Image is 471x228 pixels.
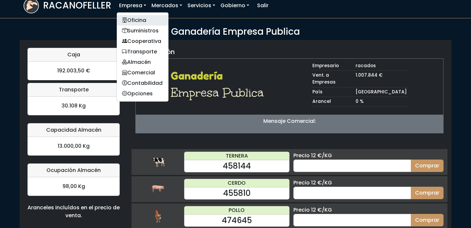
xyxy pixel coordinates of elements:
[293,206,444,214] div: Precio 12 €/KG
[311,61,354,71] td: Empresario
[293,152,444,160] div: Precio 12 €/KG
[28,164,119,177] div: Ocupación Almacén
[354,71,408,87] td: 1.007.844 €
[28,97,119,115] div: 30.108 Kg
[311,97,354,107] td: Arancel
[28,137,119,155] div: 13.000,00 Kg
[311,71,354,87] td: Vent. a Empresas
[354,87,408,97] td: [GEOGRAPHIC_DATA]
[151,155,165,168] img: ternera.png
[151,210,165,223] img: pollo.png
[171,85,268,101] h1: Empresa Publica
[117,78,168,88] a: Contabilidad
[117,36,168,47] a: Cooperativa
[136,117,443,125] p: Mensaje Comercial:
[411,187,444,199] button: Comprar
[151,182,165,196] img: cerdo.png
[184,179,289,187] div: CERDO
[184,215,289,226] div: 474645
[354,61,408,71] td: racados
[28,177,119,196] div: 98,00 Kg
[117,15,168,26] a: Oficina
[24,26,447,37] h3: Ganadería Empresa Publica
[184,152,289,160] div: TERNERA
[411,214,444,226] button: Comprar
[28,48,119,62] div: Caja
[27,204,120,219] div: Aranceles incluídos en el precio de venta.
[117,88,168,99] a: Opciones
[354,97,408,107] td: 0 %
[311,87,354,97] td: País
[117,57,168,67] a: Almacén
[184,160,289,172] div: 458144
[184,187,289,199] div: 455810
[117,47,168,57] a: Transporte
[28,123,119,137] div: Capacidad Almacén
[28,62,119,80] div: 192.003,50 €
[293,179,444,187] div: Precio 12 €/KG
[28,83,119,97] div: Transporte
[171,70,268,82] h2: Ganadería
[184,206,289,215] div: POLLO
[117,67,168,78] a: Comercial
[411,160,444,172] button: Comprar
[117,26,168,36] a: Suministros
